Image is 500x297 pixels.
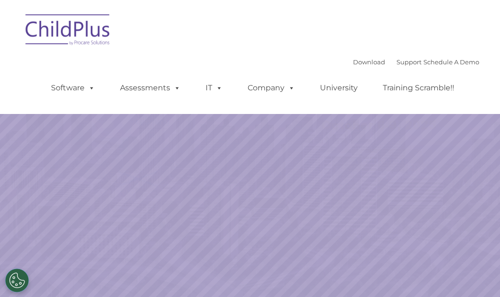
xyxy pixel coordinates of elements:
font: | [353,58,479,66]
img: ChildPlus by Procare Solutions [21,8,115,55]
a: Assessments [111,79,190,97]
a: Software [42,79,104,97]
a: Company [238,79,304,97]
a: Schedule A Demo [423,58,479,66]
button: Cookies Settings [5,269,29,292]
a: Training Scramble!! [373,79,464,97]
a: Download [353,58,385,66]
a: University [310,79,367,97]
a: Learn More [340,149,423,171]
a: Support [397,58,422,66]
a: IT [196,79,232,97]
